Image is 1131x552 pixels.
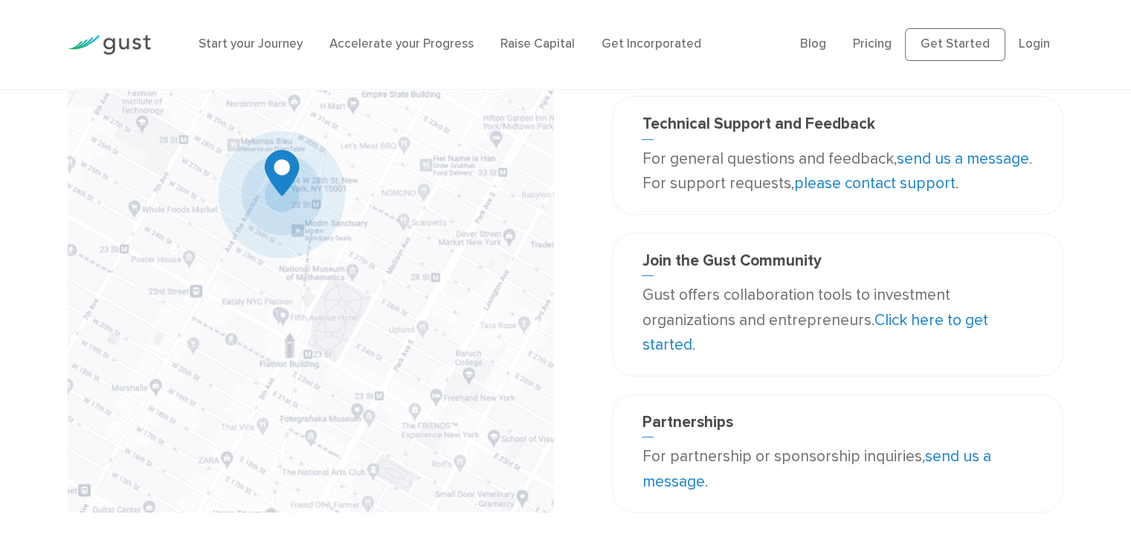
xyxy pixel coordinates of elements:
a: send us a message [896,150,1028,168]
h3: Partnerships [642,413,1033,437]
a: please contact support [793,174,955,193]
a: Login [1019,36,1050,51]
a: Get Incorporated [602,36,701,51]
h3: Technical Support and Feedback [642,115,1033,139]
a: Accelerate your Progress [329,36,474,51]
a: send us a message [642,447,990,491]
a: Pricing [853,36,892,51]
a: Get Started [905,28,1005,61]
p: For general questions and feedback, . For support requests, . [642,147,1033,196]
a: Raise Capital [500,36,575,51]
p: For partnership or sponsorship inquiries, . [642,444,1033,494]
p: Gust offers collaboration tools to investment organizations and entrepreneurs. . [642,283,1033,358]
img: Gust Logo [68,35,151,55]
h3: Join the Gust Community [642,251,1033,276]
a: Blog [800,36,826,51]
a: Start your Journey [199,36,303,51]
